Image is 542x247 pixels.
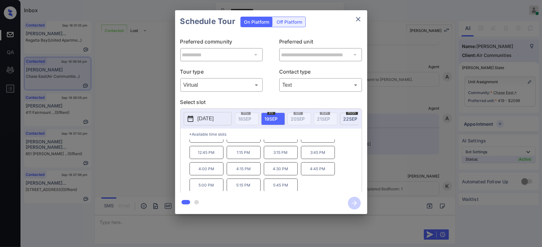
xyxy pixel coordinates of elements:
p: 1:15 PM [227,146,261,159]
p: Contact type [279,68,362,78]
p: 12:45 PM [190,146,223,159]
div: Virtual [182,80,262,90]
h2: Schedule Tour [175,10,240,33]
p: 4:00 PM [190,162,223,175]
p: 3:15 PM [264,146,298,159]
button: close [352,13,365,26]
button: [DATE] [184,112,232,125]
div: date-select [261,113,285,125]
p: 4:15 PM [227,162,261,175]
div: On Platform [241,17,272,27]
p: 4:30 PM [264,162,298,175]
p: Tour type [180,68,263,78]
p: 3:45 PM [301,146,335,159]
p: [DATE] [198,115,214,123]
p: Select slot [180,98,362,108]
div: date-select [340,113,364,125]
div: Text [281,80,360,90]
p: *Available time slots [190,129,362,140]
div: Off Platform [273,17,305,27]
p: 5:00 PM [190,179,223,192]
span: 19 SEP [265,116,278,122]
span: fri [267,111,275,115]
p: 5:15 PM [227,179,261,192]
button: btn-next [344,195,365,211]
span: 22 SEP [344,116,358,122]
p: 4:45 PM [301,162,335,175]
p: Preferred community [180,38,263,48]
span: mon [346,111,358,115]
p: 5:45 PM [264,179,298,192]
p: Preferred unit [279,38,362,48]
